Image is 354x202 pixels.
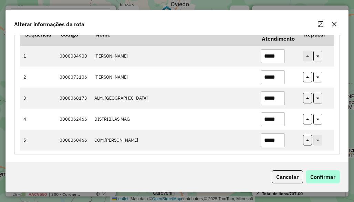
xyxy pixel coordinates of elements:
div: Tempo de atendimento [14,20,340,154]
td: 2 [20,67,56,88]
td: DISTRIB.LAS MAG [91,109,257,130]
button: Maximize [315,19,326,30]
td: ALM. [GEOGRAPHIC_DATA] [91,88,257,109]
td: COM.[PERSON_NAME] [91,130,257,151]
button: replicar tempo de atendimento nos itens acima deste [303,135,312,145]
button: replicar tempo de atendimento nos itens abaixo deste [313,93,322,103]
button: Confirmar [306,170,340,183]
td: 0000060466 [56,130,91,151]
td: 5 [20,130,56,151]
button: replicar tempo de atendimento nos itens abaixo deste [313,114,322,124]
td: 0000073106 [56,67,91,88]
td: 0000062466 [56,109,91,130]
td: 0000084900 [56,46,91,67]
button: Cancelar [272,170,303,183]
td: 4 [20,109,56,130]
td: 3 [20,88,56,109]
button: replicar tempo de atendimento nos itens acima deste [303,93,312,103]
td: [PERSON_NAME] [91,46,257,67]
button: replicar tempo de atendimento nos itens abaixo deste [313,72,322,82]
td: 1 [20,46,56,67]
td: 0000068173 [56,88,91,109]
button: replicar tempo de atendimento nos itens abaixo deste [313,51,322,61]
td: [PERSON_NAME] [91,67,257,88]
button: replicar tempo de atendimento nos itens acima deste [303,114,312,124]
button: replicar tempo de atendimento nos itens acima deste [303,72,312,82]
span: Alterar informações da rota [14,20,84,28]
